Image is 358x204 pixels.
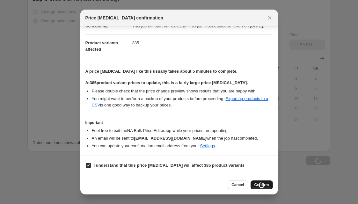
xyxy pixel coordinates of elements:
span: Price [MEDICAL_DATA] confirmation [85,15,164,21]
dd: 385 [132,34,273,51]
li: An email will be sent to when the job has completed . [92,135,273,142]
button: Close [265,13,274,22]
li: Please double check that the price change preview shows results that you are happy with. [92,88,273,94]
li: Feel free to exit the NA Bulk Price Editor app while your prices are updating. [92,127,273,134]
li: You might want to perform a backup of your products before proceeding. is one good way to backup ... [92,96,273,108]
span: Cancel [231,182,244,187]
a: Settings [200,143,215,148]
b: A price [MEDICAL_DATA] like this usually takes about 5 minutes to complete. [85,69,237,74]
b: [EMAIL_ADDRESS][DOMAIN_NAME] [134,136,206,141]
h3: Important [85,120,273,125]
b: I understand that this price [MEDICAL_DATA] will affect 385 product variants [94,163,245,168]
b: At 385 product variant prices to update, this is a fairly large price [MEDICAL_DATA]. [85,80,248,85]
li: You can update your confirmation email address from your . [92,143,273,149]
button: Cancel [228,180,248,189]
span: Product variants affected [85,40,118,52]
